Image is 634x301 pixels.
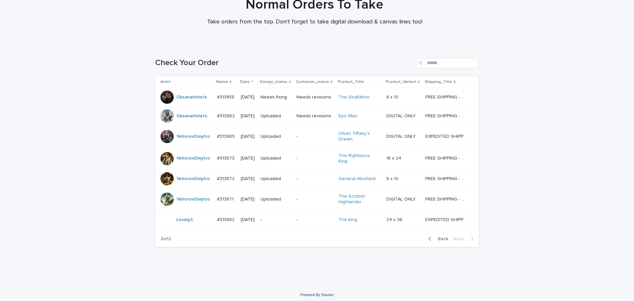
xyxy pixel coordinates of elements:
a: Powered By Stacker [300,293,334,297]
tr: OksanaHolets #313858#313858 [DATE]Needs fixingNeeds revisionsThe Godfather 8 x 108 x 10 FREE SHIP... [155,88,479,107]
p: Uploaded [261,113,291,119]
p: [DATE] [241,134,255,139]
p: [DATE] [241,176,255,182]
tr: YehorovDmytro #313873#313873 [DATE]Uploaded-The Righteous King 18 x 2418 x 24 FREE SHIPPING - pre... [155,147,479,169]
button: Back [423,236,451,242]
a: The Scottish Highlander [338,194,380,205]
p: 2 of 2 [155,231,176,247]
p: Uploaded [261,134,291,139]
p: #313865 [217,132,236,139]
p: - [297,134,333,139]
a: The King [338,217,357,223]
h1: Check Your Order [155,58,413,68]
a: YehorovDmytro [176,197,210,202]
p: #313882 [217,216,236,223]
p: 24 x 36 [386,216,404,223]
a: YehorovDmytro [176,176,210,182]
p: FREE SHIPPING - preview in 1-2 business days, after your approval delivery will take 5-10 b.d. [425,93,468,100]
p: [DATE] [241,156,255,161]
p: [DATE] [241,113,255,119]
p: Product_Variant [386,78,416,86]
p: - [297,197,333,202]
a: OksanaHolets [176,113,207,119]
a: Urban Tiffany’s Dream [338,131,380,142]
p: Shipping_Title [425,78,452,86]
p: #313873 [217,154,236,161]
a: OksanaHolets [176,94,207,100]
p: EXPEDITED SHIPPING - preview in 1 business day; delivery up to 5 business days after your approval. [425,132,468,139]
button: Next [451,236,479,242]
p: Date [240,78,250,86]
p: Product_Title [338,78,364,86]
p: DIGITAL ONLY [386,132,417,139]
p: [DATE] [241,197,255,202]
input: Search [416,58,479,68]
a: General Woofalot [338,176,376,182]
p: DIGITAL ONLY [386,112,417,119]
a: The Righteous King [338,153,380,164]
p: - [297,217,333,223]
p: #313872 [217,175,236,182]
p: 8 x 10 [386,93,400,100]
a: Epic Man [338,113,357,119]
p: DIGITAL ONLY [386,195,417,202]
a: LovelyC [176,217,194,223]
p: Needs fixing [261,94,291,100]
p: Design_status [260,78,287,86]
p: Name [216,78,228,86]
p: Uploaded [261,156,291,161]
span: Back [434,237,448,241]
p: Uploaded [261,197,291,202]
p: [DATE] [241,217,255,223]
tr: OksanaHolets #313862#313862 [DATE]UploadedNeeds revisionsEpic Man DIGITAL ONLYDIGITAL ONLY FREE S... [155,107,479,126]
p: 18 x 24 [386,154,403,161]
p: Uploaded [261,176,291,182]
a: YehorovDmytro [176,156,210,161]
p: #313862 [217,112,236,119]
tr: YehorovDmytro #313872#313872 [DATE]Uploaded-General Woofalot 8 x 108 x 10 FREE SHIPPING - preview... [155,169,479,188]
p: FREE SHIPPING - preview in 1-2 business days, after your approval delivery will take 5-10 b.d. [425,175,468,182]
p: FREE SHIPPING - preview in 1-2 business days, after your approval delivery will take 5-10 b.d. [425,112,468,119]
tr: LovelyC #313882#313882 [DATE]--The King 24 x 3624 x 36 EXPEDITED SHIPPING - preview in 1 business... [155,210,479,229]
p: [DATE] [241,94,255,100]
p: EXPEDITED SHIPPING - preview in 1 business day; delivery up to 5 business days after your approval. [425,216,468,223]
p: Needs revisions [297,94,333,100]
a: YehorovDmytro [176,134,210,139]
tr: YehorovDmytro #313865#313865 [DATE]Uploaded-Urban Tiffany’s Dream DIGITAL ONLYDIGITAL ONLY EXPEDI... [155,126,479,148]
p: - [297,176,333,182]
p: 8 x 10 [386,175,400,182]
p: FREE SHIPPING - preview in 1-2 business days, after your approval delivery will take 5-10 b.d. [425,154,468,161]
p: #313858 [217,93,236,100]
a: The Godfather [338,94,370,100]
span: Next [453,237,468,241]
p: - [261,217,291,223]
p: - [297,156,333,161]
p: FREE SHIPPING - preview in 1-2 business days, after your approval delivery will take 5-10 b.d. [425,195,468,202]
p: Take orders from the top. Don't forget to take digital download & canvas lines too! [183,19,447,26]
p: Artist [160,78,171,86]
p: #313871 [217,195,235,202]
tr: YehorovDmytro #313871#313871 [DATE]Uploaded-The Scottish Highlander DIGITAL ONLYDIGITAL ONLY FREE... [155,188,479,210]
p: Customer_status [296,78,329,86]
p: Needs revisions [297,113,333,119]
